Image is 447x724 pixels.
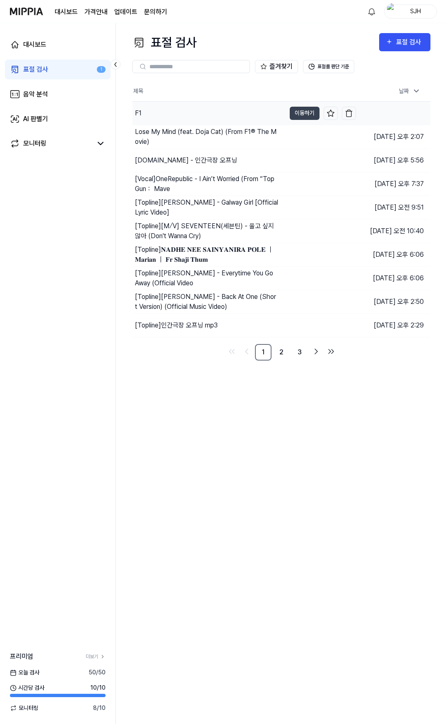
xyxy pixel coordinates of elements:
div: 표절 검사 [23,65,48,74]
a: 대시보드 [55,7,78,17]
span: 오늘 검사 [10,668,39,677]
button: profileSJH [384,5,437,19]
a: 2 [273,344,290,361]
div: [Topline] [PERSON_NAME] - Back At One (Short Version) (Official Music Video) [135,292,278,312]
div: 날짜 [396,84,424,98]
button: 이동하기 [290,107,320,120]
td: [DATE] 오후 2:07 [356,125,430,148]
a: 음악 분석 [5,84,111,104]
div: SJH [399,7,432,16]
button: 가격안내 [84,7,108,17]
a: 대시보드 [5,35,111,55]
a: 표절 검사1 [5,60,111,79]
a: 업데이트 [114,7,137,17]
a: 더보기 [86,653,106,660]
span: 모니터링 [10,704,38,712]
a: 모니터링 [10,139,92,148]
div: [Topline] 𝐍𝐀𝐃𝐇𝐄 𝐍𝐄𝐄 𝐒𝐀𝐈𝐍𝐘𝐀𝐍𝐈𝐑𝐀 𝐏𝐎𝐋𝐄 ｜ 𝐌𝐚𝐫𝐢𝐚𝐧 ｜ 𝐅𝐫 𝐒𝐡𝐚𝐣𝐢 𝐓𝐡𝐮𝐦 [135,245,278,265]
a: 3 [291,344,308,361]
a: Go to previous page [240,345,253,358]
img: profile [387,3,397,20]
div: 표절 검사 [132,33,197,52]
div: 모니터링 [23,139,46,148]
div: 표절 검사 [396,37,424,48]
td: [DATE] 오후 2:29 [356,313,430,337]
div: 음악 분석 [23,89,48,99]
td: [DATE] 오후 6:06 [356,243,430,266]
span: 프리미엄 [10,652,33,662]
div: [Vocal] OneRepublic - I Ain’t Worried (From “Top Gun： Mave [135,174,278,194]
div: F1 [135,108,142,118]
a: 1 [255,344,272,361]
td: [DATE] 오전 10:56 [356,101,430,125]
div: 1 [97,66,106,73]
button: 표절 검사 [379,33,430,51]
td: [DATE] 오전 9:51 [356,196,430,219]
th: 제목 [132,81,356,101]
td: [DATE] 오후 5:56 [356,148,430,172]
div: 대시보드 [23,40,46,50]
a: Go to last page [324,345,338,358]
div: [Topline] [PERSON_NAME] - Galway Girl [Official Lyric Video] [135,198,278,217]
div: Lose My Mind (feat. Doja Cat) (From F1® The Movie) [135,127,278,147]
div: [DOMAIN_NAME] - 인간극장 오프닝 [135,155,237,165]
span: 8 / 10 [93,704,106,712]
span: 50 / 50 [89,668,106,677]
button: 즐겨찾기 [255,60,298,73]
span: 시간당 검사 [10,683,44,692]
td: [DATE] 오후 6:06 [356,266,430,290]
div: [Topline] 인간극장 오프닝 mp3 [135,320,218,330]
img: delete [345,109,353,117]
td: [DATE] 오전 10:40 [356,219,430,243]
button: 표절률 판단 기준 [303,60,354,73]
td: [DATE] 오후 7:37 [356,172,430,196]
a: Go to next page [310,345,323,358]
span: 10 / 10 [90,683,106,692]
div: [Topline] [M⧸V] SEVENTEEN(세븐틴) - 울고 싶지 않아 (Don't Wanna Cry) [135,221,278,241]
div: [Topline] [PERSON_NAME] - Everytime You Go Away (Official Video [135,268,278,288]
div: AI 판별기 [23,114,48,124]
a: AI 판별기 [5,109,111,129]
td: [DATE] 오후 2:50 [356,290,430,313]
img: 알림 [367,7,377,17]
a: 문의하기 [144,7,167,17]
a: Go to first page [225,345,238,358]
nav: pagination [132,344,430,361]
